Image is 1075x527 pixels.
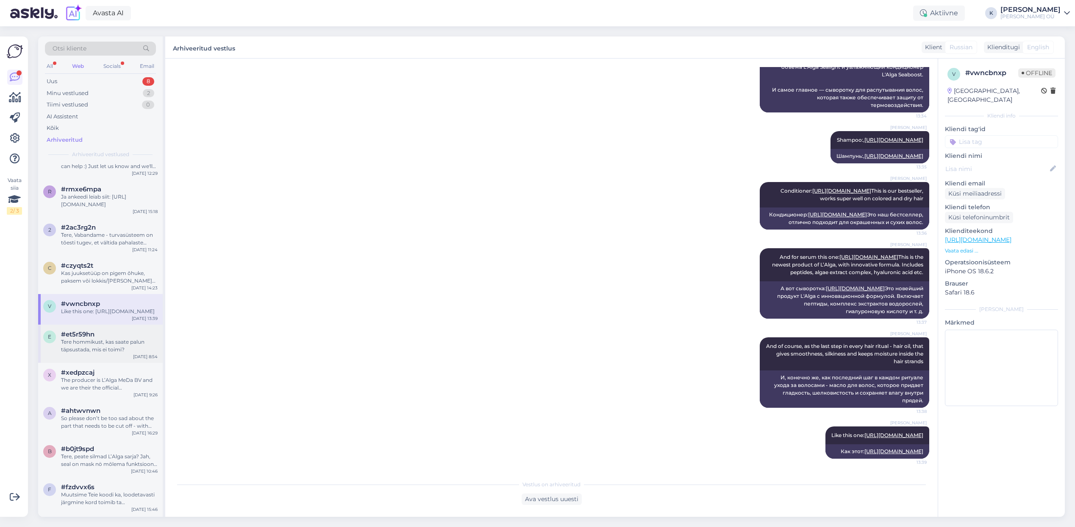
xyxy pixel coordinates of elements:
span: #xedpzcaj [61,369,94,376]
div: [DATE] 10:46 [131,468,158,474]
div: [PERSON_NAME] [1000,6,1061,13]
img: Askly Logo [7,43,23,59]
span: [PERSON_NAME] [890,420,927,426]
div: 0 [142,101,154,109]
div: Muutsime Teie koodi ka, loodetavasti järgmine kord toimib ta [PERSON_NAME]. Aga kui mitte - andke... [61,491,158,506]
span: Like this one: [831,432,923,438]
span: 13:39 [895,459,927,465]
a: [URL][DOMAIN_NAME] [826,285,885,292]
span: Offline [1018,68,1056,78]
span: #fzdvvx6s [61,483,94,491]
p: Märkmed [945,318,1058,327]
p: Kliendi telefon [945,203,1058,212]
span: r [48,188,52,195]
a: [URL][DOMAIN_NAME] [864,153,923,159]
a: [URL][DOMAIN_NAME] [839,254,898,260]
div: И, конечно же, как последний шаг в каждом ритуале ухода за волосами - масло для волос, которое пр... [760,370,929,408]
div: K [985,7,997,19]
a: [PERSON_NAME][PERSON_NAME] OÜ [1000,6,1070,20]
div: Кондиционер: Это наш бестселлер, отлично подходит для окрашенных и сухих волос. [760,207,929,230]
a: [URL][DOMAIN_NAME] [812,188,871,194]
span: [PERSON_NAME] [890,175,927,182]
span: #2ac3rg2n [61,224,96,231]
div: Klient [922,43,942,52]
div: Socials [102,61,122,72]
a: [URL][DOMAIN_NAME] [945,236,1011,244]
div: [DATE] 15:46 [131,506,158,513]
label: Arhiveeritud vestlus [173,42,235,53]
span: Conditioner: This is our bestseller, works super well on colored and dry hair [781,188,925,202]
span: And of course, as the last step in every hair ritual - hair oil, that gives smoothness, silkiness... [766,343,925,364]
span: 13:35 [895,164,927,170]
div: Klienditugi [984,43,1020,52]
div: Tere hommikust, kas saate palun täpsustada, mis ei toimi? [61,338,158,353]
div: All [45,61,55,72]
span: [PERSON_NAME] [890,331,927,337]
div: Web [70,61,86,72]
span: #ahtwvnwn [61,407,100,415]
div: Ja ankeedi leiab siit: [URL][DOMAIN_NAME] [61,193,158,208]
div: [DATE] 16:29 [132,430,158,436]
span: 13:36 [895,230,927,236]
span: Vestlus on arhiveeritud [522,481,581,488]
div: [DATE] 14:23 [131,285,158,291]
p: Operatsioonisüsteem [945,258,1058,267]
div: [DATE] 15:18 [133,208,158,215]
a: [URL][DOMAIN_NAME] [864,448,923,454]
span: #rmxe6mpa [61,185,101,193]
div: Aktiivne [913,6,965,21]
span: v [48,303,51,309]
span: Otsi kliente [53,44,86,53]
span: Shampoo:, [837,137,923,143]
span: English [1027,43,1049,52]
div: [DATE] 8:54 [133,353,158,360]
div: Küsi meiliaadressi [945,188,1005,199]
p: Safari 18.6 [945,288,1058,297]
div: Küsi telefoninumbrit [945,212,1013,223]
p: Vaata edasi ... [945,247,1058,255]
div: Like this one: [URL][DOMAIN_NAME] [61,308,158,315]
div: Uus [47,77,57,86]
div: Kliendi info [945,112,1058,120]
input: Lisa tag [945,135,1058,148]
span: v [952,71,956,77]
span: #czyqts2t [61,262,93,269]
span: a [48,410,52,416]
span: #vwncbnxp [61,300,100,308]
p: Kliendi nimi [945,151,1058,160]
span: e [48,334,51,340]
div: Шампунь:, [831,149,929,163]
div: Arhiveeritud [47,136,83,144]
div: [DATE] 9:26 [133,392,158,398]
span: x [48,372,51,378]
div: 2 [143,89,154,98]
img: explore-ai [64,4,82,22]
div: Kas juuksetüüp on pigem õhuke, paksem või lokkis/[PERSON_NAME]? Kas juuksed on värvitud? Kui tiht... [61,269,158,285]
div: Tiimi vestlused [47,101,88,109]
input: Lisa nimi [945,164,1048,174]
a: [URL][DOMAIN_NAME] [808,211,867,218]
p: iPhone OS 18.6.2 [945,267,1058,276]
div: Minu vestlused [47,89,89,98]
span: f [48,486,51,493]
div: Email [138,61,156,72]
div: [DATE] 11:24 [132,247,158,253]
span: c [48,265,52,271]
div: AI Assistent [47,112,78,121]
span: Arhiveeritud vestlused [72,151,129,158]
span: 13:37 [895,319,927,325]
div: [PERSON_NAME] [945,306,1058,313]
span: [PERSON_NAME] [890,241,927,248]
p: Brauser [945,279,1058,288]
div: 2 / 3 [7,207,22,215]
div: [GEOGRAPHIC_DATA], [GEOGRAPHIC_DATA] [947,87,1041,104]
div: The producer is L’Alga MeDa BV and we are their the official representatives in [GEOGRAPHIC_DATA]... [61,376,158,392]
span: And for serum this one: This is the newest product of L’Alga, with innovative formula. Includes p... [772,254,925,275]
div: So please don’t be too sad about the part that needs to be cut off - with proper care you grow ca... [61,415,158,430]
div: Tere, Vabandame - turvasüsteem on tõesti tugev, et vältida pahalaste rünnakuid. Loodame, et ikka ... [61,231,158,247]
span: 2 [48,227,51,233]
a: Avasta AI [86,6,131,20]
span: 13:38 [895,408,927,415]
div: [DATE] 13:39 [132,315,158,322]
div: [DATE] 12:29 [132,170,158,177]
